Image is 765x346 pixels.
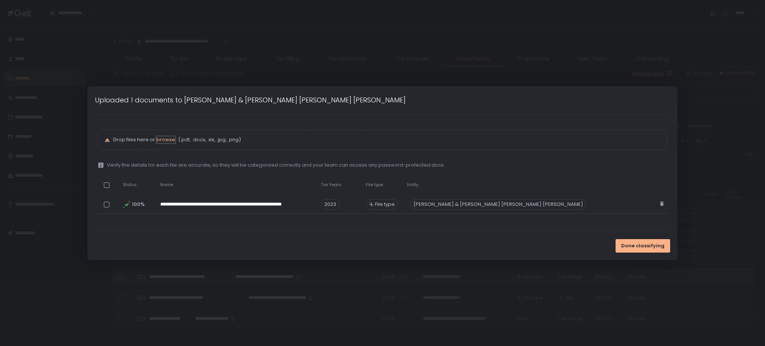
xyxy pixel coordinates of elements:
[321,199,340,210] span: 2023
[366,182,383,188] span: File type
[410,199,586,210] div: [PERSON_NAME] & [PERSON_NAME] [PERSON_NAME] [PERSON_NAME]
[407,182,418,188] span: Entity
[157,136,175,143] button: browse
[123,182,137,188] span: Status
[95,95,406,105] h1: Uploaded 1 documents to [PERSON_NAME] & [PERSON_NAME] [PERSON_NAME] [PERSON_NAME]
[107,162,445,169] span: Verify the details for each file are accurate, so they will be categorized correctly and your tea...
[160,182,173,188] span: Name
[132,201,144,208] span: 100%
[616,239,670,253] button: Done classifying
[375,201,395,208] span: File type
[113,136,661,143] p: Drop files here or
[621,242,665,249] span: Done classifying
[321,182,341,188] span: Tax Years
[177,136,241,143] span: (.pdf, .docx, .xls, .jpg, .png)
